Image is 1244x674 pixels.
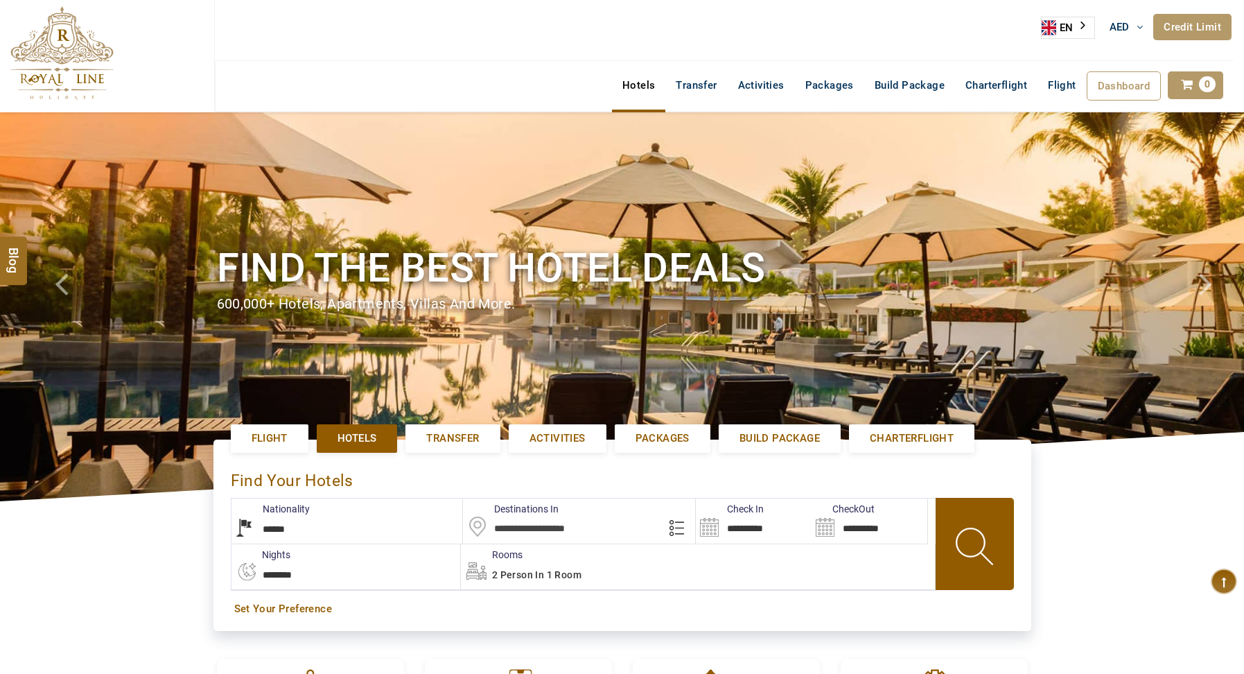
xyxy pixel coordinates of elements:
[612,71,665,99] a: Hotels
[461,548,523,562] label: Rooms
[739,431,820,446] span: Build Package
[1048,78,1076,92] span: Flight
[338,431,376,446] span: Hotels
[1153,14,1232,40] a: Credit Limit
[696,502,764,516] label: Check In
[812,502,875,516] label: CheckOut
[509,424,606,453] a: Activities
[1199,76,1216,92] span: 0
[1042,17,1094,38] a: EN
[217,294,1028,314] div: 600,000+ hotels, apartments, villas and more.
[426,431,479,446] span: Transfer
[864,71,955,99] a: Build Package
[795,71,864,99] a: Packages
[849,424,974,453] a: Charterflight
[1041,17,1095,39] div: Language
[234,602,1010,616] a: Set Your Preference
[10,6,114,100] img: The Royal Line Holidays
[719,424,841,453] a: Build Package
[615,424,710,453] a: Packages
[965,79,1027,92] span: Charterflight
[231,502,310,516] label: Nationality
[955,71,1037,99] a: Charterflight
[405,424,500,453] a: Transfer
[1098,80,1150,92] span: Dashboard
[812,499,927,544] input: Search
[1037,71,1086,85] a: Flight
[728,71,795,99] a: Activities
[252,431,288,446] span: Flight
[529,431,586,446] span: Activities
[1110,21,1130,33] span: AED
[231,457,1014,498] div: Find Your Hotels
[492,569,581,580] span: 2 Person in 1 Room
[665,71,727,99] a: Transfer
[696,499,812,544] input: Search
[463,502,559,516] label: Destinations In
[217,242,1028,294] h1: Find the best hotel deals
[317,424,397,453] a: Hotels
[231,424,308,453] a: Flight
[231,548,290,562] label: nights
[1168,71,1223,99] a: 0
[1041,17,1095,39] aside: Language selected: English
[870,431,954,446] span: Charterflight
[636,431,690,446] span: Packages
